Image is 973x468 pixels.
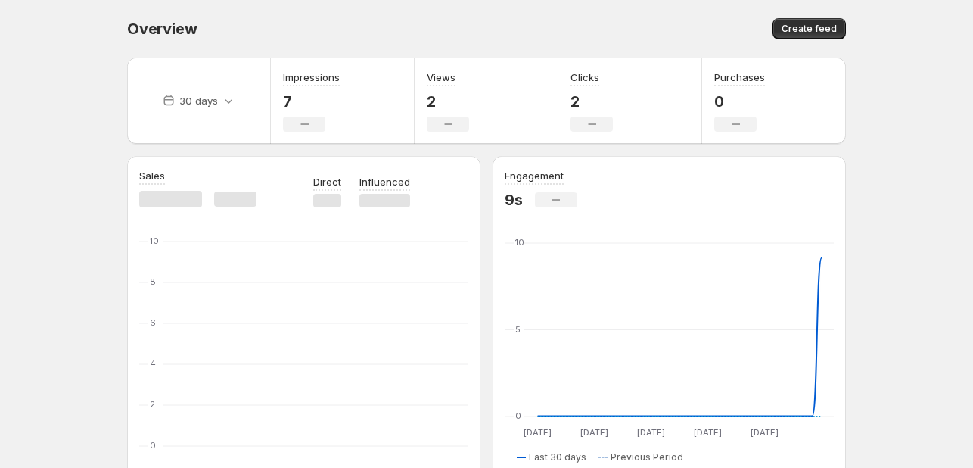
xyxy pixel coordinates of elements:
text: [DATE] [637,427,665,438]
text: 4 [150,358,156,369]
text: [DATE] [751,427,779,438]
p: Influenced [359,174,410,189]
text: 0 [150,440,156,451]
h3: Impressions [283,70,340,85]
p: Direct [313,174,341,189]
p: 9s [505,191,523,209]
text: 6 [150,317,156,328]
p: 2 [427,92,469,111]
span: Last 30 days [529,451,586,463]
text: 5 [515,324,521,335]
h3: Engagement [505,168,564,183]
h3: Sales [139,168,165,183]
text: 2 [150,399,155,410]
span: Previous Period [611,451,683,463]
text: 10 [150,236,159,246]
h3: Clicks [570,70,599,85]
text: [DATE] [694,427,722,438]
span: Overview [127,20,197,38]
button: Create feed [772,18,846,39]
text: 10 [515,237,524,248]
text: [DATE] [580,427,608,438]
text: [DATE] [524,427,552,438]
p: 0 [714,92,765,111]
text: 8 [150,276,156,287]
h3: Views [427,70,455,85]
text: 0 [515,410,521,421]
h3: Purchases [714,70,765,85]
p: 30 days [179,93,218,108]
p: 2 [570,92,613,111]
p: 7 [283,92,340,111]
span: Create feed [782,23,837,35]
